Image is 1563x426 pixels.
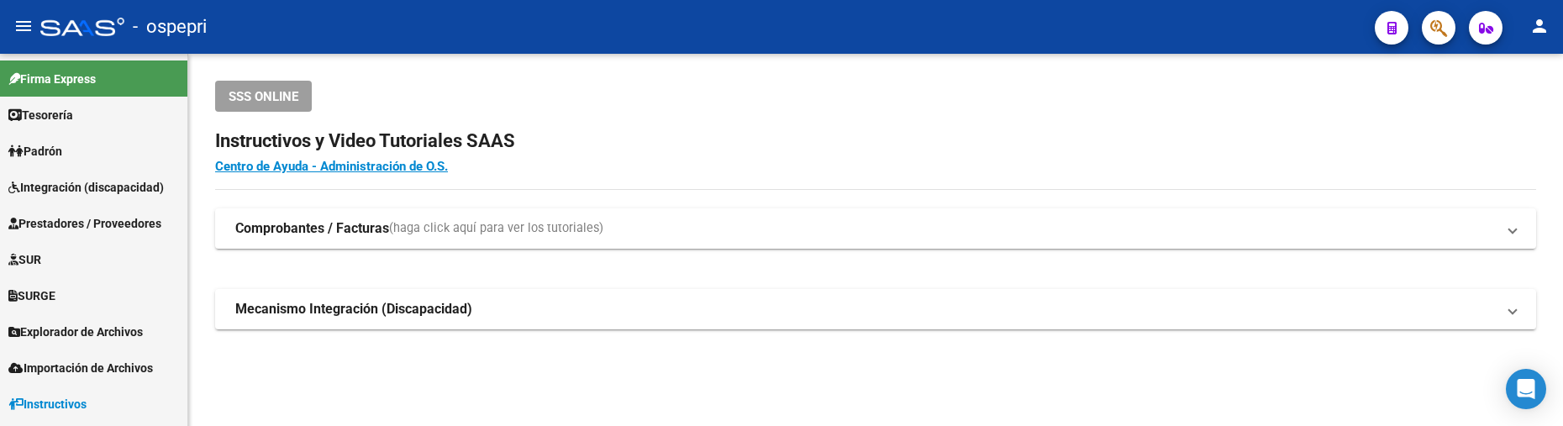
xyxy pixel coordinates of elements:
span: SUR [8,250,41,269]
strong: Comprobantes / Facturas [235,219,389,238]
a: Centro de Ayuda - Administración de O.S. [215,159,448,174]
strong: Mecanismo Integración (Discapacidad) [235,300,472,318]
span: Importación de Archivos [8,359,153,377]
mat-icon: person [1529,16,1550,36]
span: SURGE [8,287,55,305]
span: SSS ONLINE [229,89,298,104]
span: Explorador de Archivos [8,323,143,341]
mat-expansion-panel-header: Comprobantes / Facturas(haga click aquí para ver los tutoriales) [215,208,1536,249]
div: Open Intercom Messenger [1506,369,1546,409]
h2: Instructivos y Video Tutoriales SAAS [215,125,1536,157]
span: Instructivos [8,395,87,413]
span: Tesorería [8,106,73,124]
span: Firma Express [8,70,96,88]
span: Integración (discapacidad) [8,178,164,197]
mat-expansion-panel-header: Mecanismo Integración (Discapacidad) [215,289,1536,329]
span: (haga click aquí para ver los tutoriales) [389,219,603,238]
span: - ospepri [133,8,207,45]
button: SSS ONLINE [215,81,312,112]
span: Padrón [8,142,62,160]
span: Prestadores / Proveedores [8,214,161,233]
mat-icon: menu [13,16,34,36]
